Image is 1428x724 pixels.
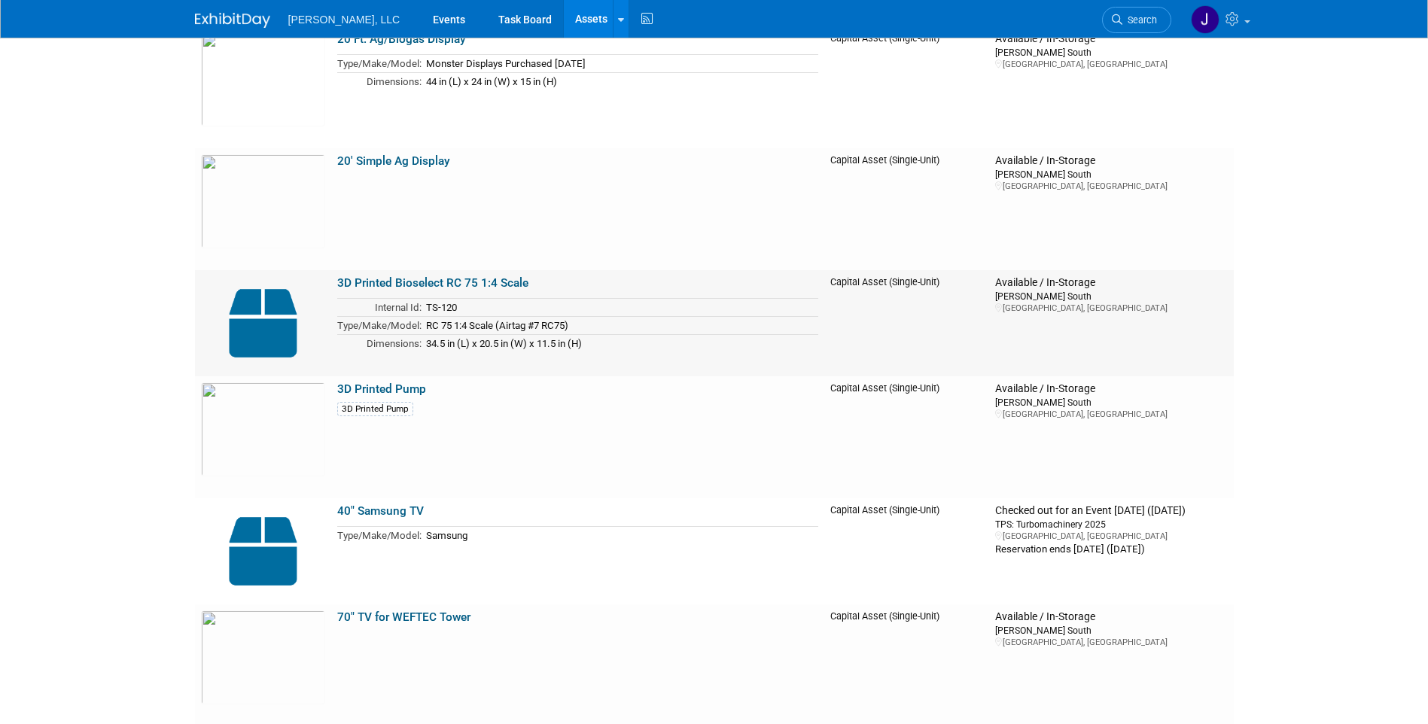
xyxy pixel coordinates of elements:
[995,290,1227,303] div: [PERSON_NAME] South
[995,531,1227,542] div: [GEOGRAPHIC_DATA], [GEOGRAPHIC_DATA]
[995,181,1227,192] div: [GEOGRAPHIC_DATA], [GEOGRAPHIC_DATA]
[824,498,989,604] td: Capital Asset (Single-Unit)
[995,396,1227,409] div: [PERSON_NAME] South
[995,168,1227,181] div: [PERSON_NAME] South
[337,610,470,624] a: 70" TV for WEFTEC Tower
[995,276,1227,290] div: Available / In-Storage
[824,376,989,498] td: Capital Asset (Single-Unit)
[201,504,325,598] img: Capital-Asset-Icon-2.png
[337,276,528,290] a: 3D Printed Bioselect RC 75 1:4 Scale
[337,504,424,518] a: 40" Samsung TV
[995,46,1227,59] div: [PERSON_NAME] South
[995,409,1227,420] div: [GEOGRAPHIC_DATA], [GEOGRAPHIC_DATA]
[337,32,466,46] a: 20 Ft. Ag/Biogas Display
[426,76,557,87] span: 44 in (L) x 24 in (W) x 15 in (H)
[288,14,400,26] span: [PERSON_NAME], LLC
[337,382,426,396] a: 3D Printed Pump
[824,26,989,148] td: Capital Asset (Single-Unit)
[337,316,422,334] td: Type/Make/Model:
[1102,7,1171,33] a: Search
[995,303,1227,314] div: [GEOGRAPHIC_DATA], [GEOGRAPHIC_DATA]
[422,316,819,334] td: RC 75 1:4 Scale (Airtag #7 RC75)
[995,624,1227,637] div: [PERSON_NAME] South
[422,527,819,544] td: Samsung
[824,270,989,376] td: Capital Asset (Single-Unit)
[995,154,1227,168] div: Available / In-Storage
[337,334,422,351] td: Dimensions:
[824,148,989,270] td: Capital Asset (Single-Unit)
[995,504,1227,518] div: Checked out for an Event [DATE] ([DATE])
[426,338,582,349] span: 34.5 in (L) x 20.5 in (W) x 11.5 in (H)
[337,72,422,90] td: Dimensions:
[995,637,1227,648] div: [GEOGRAPHIC_DATA], [GEOGRAPHIC_DATA]
[422,299,819,317] td: TS-120
[195,13,270,28] img: ExhibitDay
[337,55,422,73] td: Type/Make/Model:
[995,32,1227,46] div: Available / In-Storage
[201,276,325,370] img: Capital-Asset-Icon-2.png
[1191,5,1219,34] img: Josh Loso
[337,527,422,544] td: Type/Make/Model:
[995,518,1227,531] div: TPS: Turbomachinery 2025
[995,59,1227,70] div: [GEOGRAPHIC_DATA], [GEOGRAPHIC_DATA]
[337,299,422,317] td: Internal Id:
[337,154,450,168] a: 20' Simple Ag Display
[995,610,1227,624] div: Available / In-Storage
[337,402,413,416] div: 3D Printed Pump
[995,542,1227,556] div: Reservation ends [DATE] ([DATE])
[995,382,1227,396] div: Available / In-Storage
[422,55,819,73] td: Monster Displays Purchased [DATE]
[1122,14,1157,26] span: Search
